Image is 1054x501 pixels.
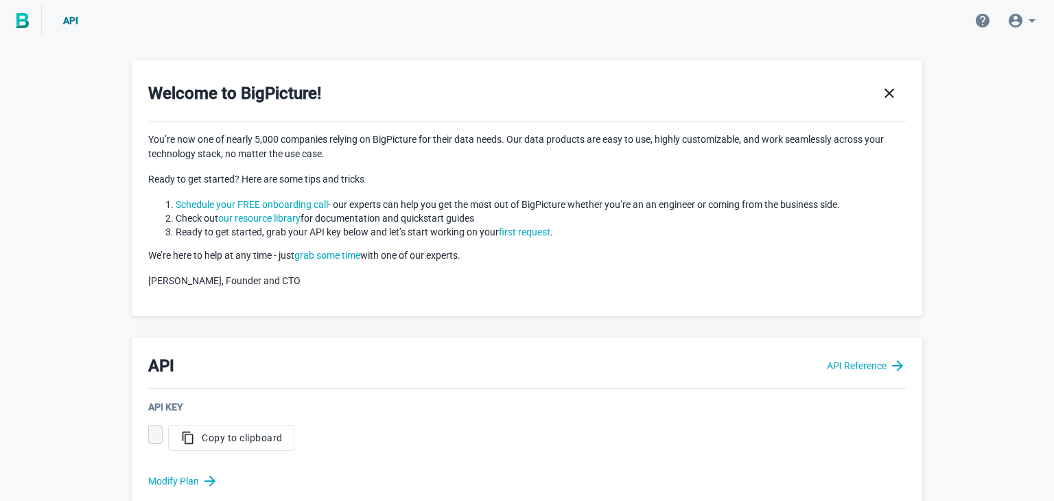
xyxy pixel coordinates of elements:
[499,226,550,237] a: first request
[180,431,283,445] span: Copy to clipboard
[294,250,360,261] a: grab some time
[176,199,328,210] a: Schedule your FREE onboarding call
[148,172,906,187] p: Ready to get started? Here are some tips and tricks
[148,248,906,263] p: We’re here to help at any time - just with one of our experts.
[148,82,321,105] h3: Welcome to BigPicture!
[176,211,906,225] li: Check out for documentation and quickstart guides
[63,15,78,26] span: API
[16,13,29,28] img: BigPicture.io
[176,198,906,211] li: - our experts can help you get the most out of BigPicture whether you’re an an engineer or coming...
[827,358,906,374] a: API Reference
[176,225,906,239] li: Ready to get started, grab your API key below and let’s start working on your .
[168,425,294,451] button: Copy to clipboard
[148,473,906,489] a: Modify Plan
[218,213,301,224] a: our resource library
[148,354,174,377] h3: API
[148,132,906,161] p: You’re now one of nearly 5,000 companies relying on BigPicture for their data needs. Our data pro...
[148,274,906,288] p: [PERSON_NAME], Founder and CTO
[148,400,906,414] div: API Key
